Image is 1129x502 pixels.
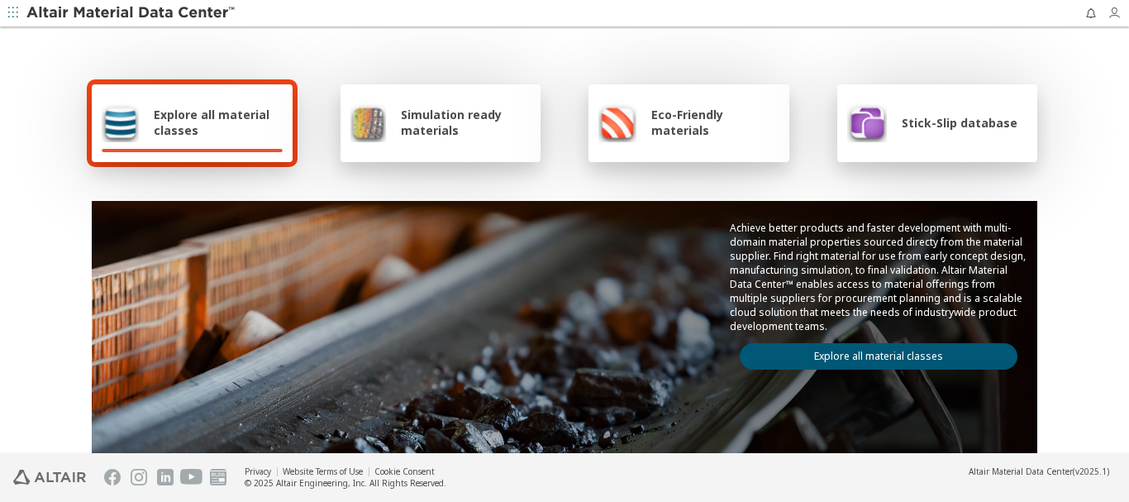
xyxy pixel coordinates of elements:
[902,115,1017,131] span: Stick-Slip database
[245,466,271,477] a: Privacy
[13,470,86,485] img: Altair Engineering
[969,466,1073,477] span: Altair Material Data Center
[374,466,435,477] a: Cookie Consent
[969,466,1109,477] div: (v2025.1)
[598,103,636,142] img: Eco-Friendly materials
[740,343,1017,370] a: Explore all material classes
[730,221,1027,333] p: Achieve better products and faster development with multi-domain material properties sourced dire...
[245,477,446,489] div: © 2025 Altair Engineering, Inc. All Rights Reserved.
[350,103,386,142] img: Simulation ready materials
[102,103,139,142] img: Explore all material classes
[847,103,887,142] img: Stick-Slip database
[26,5,237,22] img: Altair Material Data Center
[651,107,779,138] span: Eco-Friendly materials
[401,107,531,138] span: Simulation ready materials
[154,107,283,138] span: Explore all material classes
[283,466,363,477] a: Website Terms of Use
